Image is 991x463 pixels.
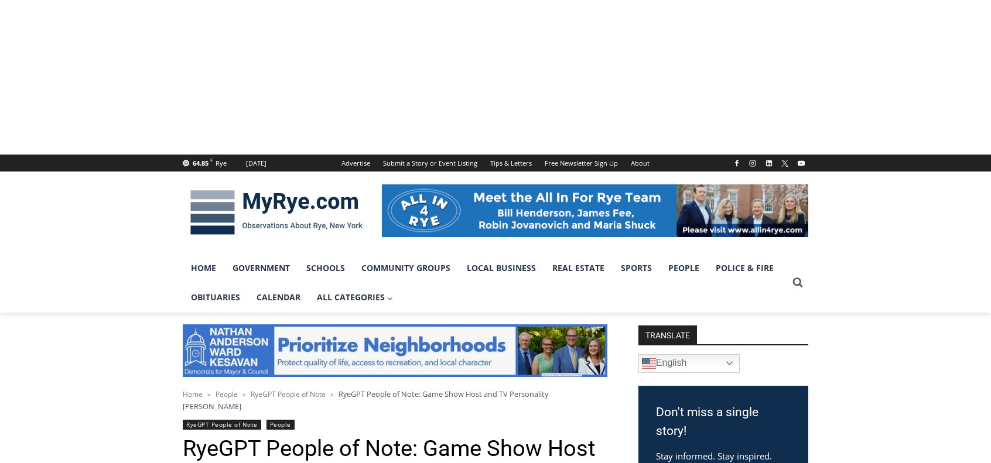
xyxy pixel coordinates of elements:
a: Free Newsletter Sign Up [538,155,624,172]
button: View Search Form [787,272,808,293]
span: 64.85 [193,159,209,167]
a: Community Groups [353,253,459,283]
a: All Categories [309,283,401,312]
a: RyeGPT People of Note [183,420,261,430]
a: English [638,354,740,373]
a: Home [183,389,203,399]
span: F [210,157,213,163]
a: About [624,155,656,172]
span: > [242,390,246,399]
a: Sports [613,253,660,283]
a: Instagram [746,156,760,170]
img: en [642,356,656,371]
span: RyeGPT People of Note: Game Show Host and TV Personality [PERSON_NAME] [183,389,548,411]
h3: Don't miss a single story! [656,403,791,440]
nav: Secondary Navigation [335,155,656,172]
a: Submit a Story or Event Listing [377,155,484,172]
span: All Categories [317,291,393,304]
div: Rye [216,158,227,169]
a: RyeGPT People of Note [251,389,326,399]
a: People [660,253,708,283]
img: MyRye.com [183,182,370,243]
strong: TRANSLATE [638,325,697,344]
a: Calendar [248,283,309,312]
a: Home [183,253,224,283]
a: X [778,156,792,170]
span: > [207,390,211,399]
nav: Breadcrumbs [183,388,607,412]
a: Real Estate [544,253,613,283]
nav: Primary Navigation [183,253,787,313]
a: Obituaries [183,283,248,312]
a: People [266,420,295,430]
span: > [330,390,334,399]
a: Government [224,253,298,283]
a: Tips & Letters [484,155,538,172]
a: Facebook [730,156,744,170]
img: All in for Rye [382,184,808,237]
a: Police & Fire [708,253,782,283]
a: Local Business [459,253,544,283]
a: YouTube [794,156,808,170]
a: People [216,389,238,399]
a: Linkedin [762,156,776,170]
div: [DATE] [246,158,266,169]
a: Advertise [335,155,377,172]
a: Schools [298,253,353,283]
